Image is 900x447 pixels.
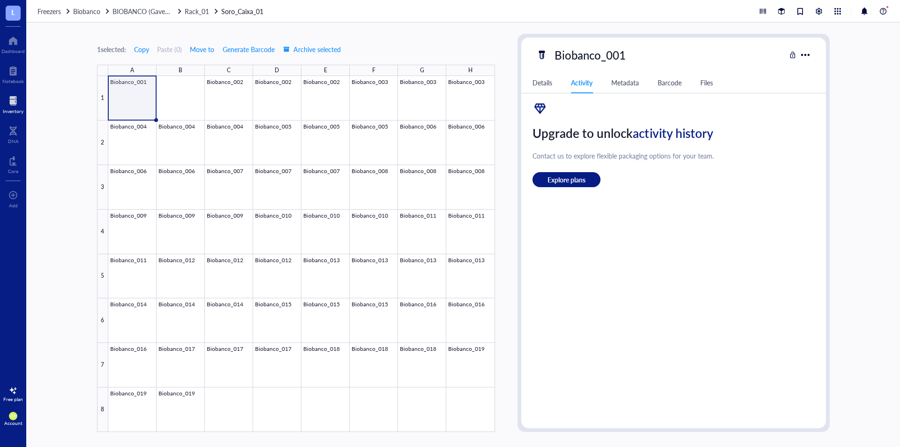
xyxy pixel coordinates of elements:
div: Metadata [611,77,639,88]
span: Archive selected [283,45,341,53]
div: 3 [97,165,108,210]
span: Copy [134,45,149,53]
div: 1 selected: [97,44,126,54]
span: Rack_01 [185,7,209,16]
a: Explore plans [532,172,815,187]
div: Upgrade to unlock [532,123,815,143]
div: Dashboard [1,48,25,54]
div: 8 [97,387,108,432]
a: Soro_Caixa_01 [221,6,265,16]
div: Biobanco_001 [550,45,630,65]
a: Dashboard [1,33,25,54]
button: Explore plans [532,172,600,187]
div: Details [532,77,552,88]
span: DP [11,414,15,418]
button: Move to [189,42,215,57]
div: Barcode [658,77,682,88]
span: activity history [633,124,713,142]
div: A [130,64,134,76]
div: Free plan [3,396,23,402]
div: DNA [8,138,19,144]
div: G [420,64,424,76]
button: Paste (0) [157,42,182,57]
span: Generate Barcode [223,45,275,53]
div: Inventory [3,108,23,114]
div: F [372,64,375,76]
span: Freezers [37,7,61,16]
a: Freezers [37,6,71,16]
div: 7 [97,343,108,387]
div: 5 [97,254,108,299]
span: Biobanco [73,7,100,16]
a: Notebook [2,63,24,84]
span: Move to [190,45,214,53]
div: 4 [97,210,108,254]
div: B [179,64,182,76]
a: DNA [8,123,19,144]
div: H [468,64,472,76]
a: BIOBANCO (Gaveta_01 / Prateleira 01)Rack_01 [112,6,219,16]
div: 6 [97,298,108,343]
div: Files [700,77,713,88]
div: Activity [571,77,592,88]
a: Inventory [3,93,23,114]
button: Archive selected [283,42,341,57]
div: Core [8,168,18,174]
span: BIOBANCO (Gaveta_01 / Prateleira 01) [112,7,225,16]
a: Core [8,153,18,174]
a: Biobanco [73,6,111,16]
div: D [275,64,279,76]
button: Copy [134,42,150,57]
div: C [227,64,231,76]
div: Account [4,420,22,426]
div: Contact us to explore flexible packaging options for your team. [532,151,815,161]
div: Notebook [2,78,24,84]
div: E [324,64,327,76]
span: L [11,6,15,18]
div: Add [9,203,18,208]
span: Explore plans [547,175,585,184]
button: Generate Barcode [222,42,275,57]
div: 2 [97,121,108,165]
div: 1 [97,76,108,121]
